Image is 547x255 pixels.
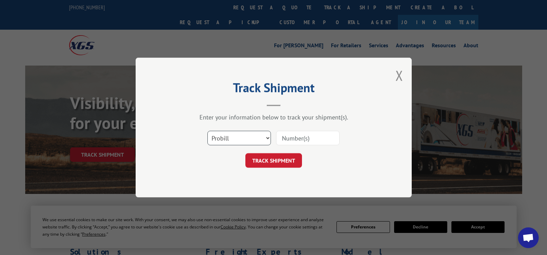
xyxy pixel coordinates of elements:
h2: Track Shipment [170,83,377,96]
div: Open chat [518,227,539,248]
div: Enter your information below to track your shipment(s). [170,113,377,121]
input: Number(s) [276,131,340,145]
button: TRACK SHIPMENT [245,153,302,168]
button: Close modal [395,66,403,85]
